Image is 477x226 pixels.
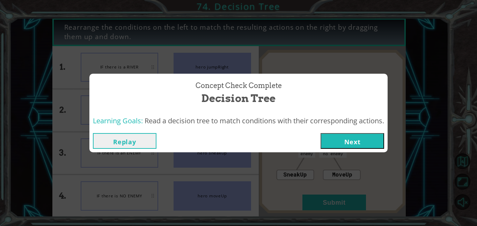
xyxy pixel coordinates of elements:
[93,116,143,125] span: Learning Goals:
[196,81,282,91] span: Concept Check Complete
[145,116,384,125] span: Read a decision tree to match conditions with their corresponding actions.
[321,133,384,149] button: Next
[93,133,156,149] button: Replay
[201,91,276,106] span: Decision Tree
